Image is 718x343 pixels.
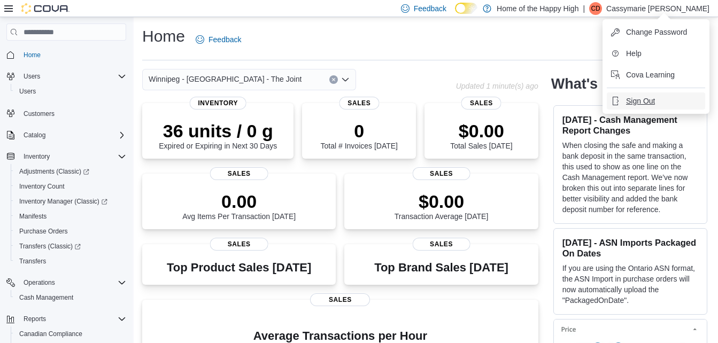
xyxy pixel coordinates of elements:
h1: Home [142,26,185,47]
span: Adjustments (Classic) [15,165,126,178]
button: Cash Management [11,290,130,305]
span: Cova Learning [626,69,675,80]
a: Customers [19,107,59,120]
button: Clear input [329,75,338,84]
span: Purchase Orders [19,227,68,236]
p: $0.00 [450,120,512,142]
span: Catalog [24,131,45,139]
p: Home of the Happy High [497,2,578,15]
a: Inventory Count [15,180,69,193]
span: Inventory [24,152,50,161]
span: Manifests [15,210,126,223]
span: Cash Management [19,293,73,302]
button: Catalog [2,128,130,143]
button: Help [607,45,705,62]
p: 0 [321,120,398,142]
span: Manifests [19,212,47,221]
span: Sales [210,167,268,180]
span: Inventory [189,97,246,110]
p: 0.00 [182,191,296,212]
span: Sales [339,97,379,110]
span: Canadian Compliance [19,330,82,338]
span: Change Password [626,27,687,37]
button: Inventory Count [11,179,130,194]
a: Inventory Manager (Classic) [15,195,112,208]
button: Users [19,70,44,83]
span: Transfers (Classic) [19,242,81,251]
h4: Average Transactions per Hour [151,330,530,342]
span: Help [626,48,642,59]
span: Inventory Manager (Classic) [19,197,107,206]
a: Adjustments (Classic) [11,164,130,179]
a: Users [15,85,40,98]
div: Cassymarie D'Errico [589,2,602,15]
p: $0.00 [395,191,489,212]
span: Sales [210,238,268,251]
span: Users [19,70,126,83]
span: Users [19,87,36,96]
button: Reports [2,311,130,326]
span: Cash Management [15,291,126,304]
button: Inventory [2,149,130,164]
a: Transfers (Classic) [15,240,85,253]
div: Total # Invoices [DATE] [321,120,398,150]
span: Sales [461,97,501,110]
div: Expired or Expiring in Next 30 Days [159,120,277,150]
button: Users [11,84,130,99]
span: Users [15,85,126,98]
h3: [DATE] - ASN Imports Packaged On Dates [562,237,698,259]
button: Canadian Compliance [11,326,130,341]
button: Home [2,47,130,63]
button: Transfers [11,254,130,269]
div: Avg Items Per Transaction [DATE] [182,191,296,221]
span: Operations [19,276,126,289]
div: Transaction Average [DATE] [395,191,489,221]
button: Inventory [19,150,54,163]
p: Cassymarie [PERSON_NAME] [606,2,709,15]
a: Transfers (Classic) [11,239,130,254]
h3: [DATE] - Cash Management Report Changes [562,114,698,136]
button: Sign Out [607,92,705,110]
span: Canadian Compliance [15,328,126,340]
p: Updated 1 minute(s) ago [456,82,538,90]
button: Manifests [11,209,130,224]
span: Transfers (Classic) [15,240,126,253]
span: Sales [412,238,470,251]
button: Cova Learning [607,66,705,83]
button: Change Password [607,24,705,41]
button: Open list of options [341,75,350,84]
span: Customers [24,110,55,118]
button: Purchase Orders [11,224,130,239]
a: Transfers [15,255,50,268]
button: Reports [19,313,50,325]
a: Purchase Orders [15,225,72,238]
p: When closing the safe and making a bank deposit in the same transaction, this used to show as one... [562,140,698,215]
a: Adjustments (Classic) [15,165,94,178]
h3: Top Product Sales [DATE] [167,261,311,274]
span: CD [591,2,600,15]
span: Sales [412,167,470,180]
a: Canadian Compliance [15,328,87,340]
button: Catalog [19,129,50,142]
span: Transfers [15,255,126,268]
span: Inventory Count [19,182,65,191]
span: Reports [24,315,46,323]
span: Catalog [19,129,126,142]
input: Dark Mode [455,3,477,14]
p: 36 units / 0 g [159,120,277,142]
span: Operations [24,278,55,287]
span: Adjustments (Classic) [19,167,89,176]
p: | [583,2,585,15]
a: Feedback [191,29,245,50]
span: Users [24,72,40,81]
span: Sales [310,293,370,306]
span: Inventory Count [15,180,126,193]
span: Purchase Orders [15,225,126,238]
span: Sign Out [626,96,655,106]
span: Inventory Manager (Classic) [15,195,126,208]
span: Feedback [209,34,241,45]
span: Reports [19,313,126,325]
span: Winnipeg - [GEOGRAPHIC_DATA] - The Joint [149,73,302,85]
span: Feedback [414,3,446,14]
a: Cash Management [15,291,78,304]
